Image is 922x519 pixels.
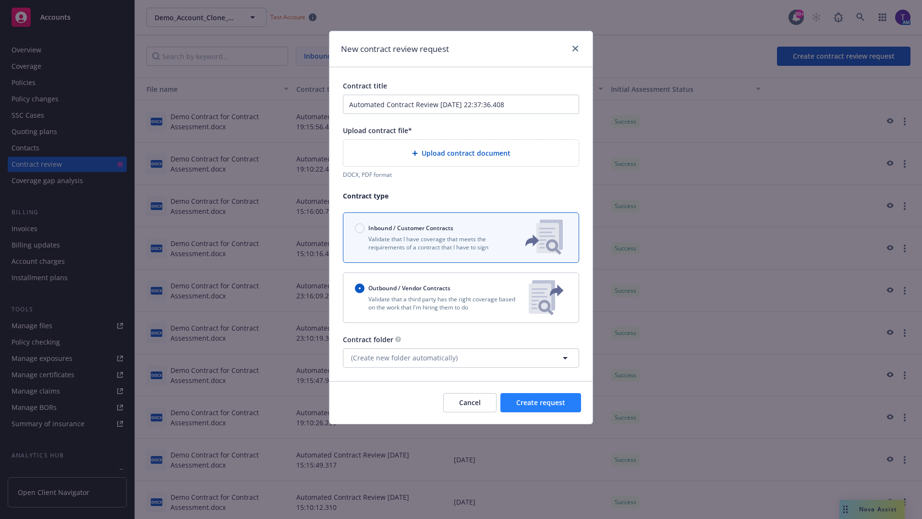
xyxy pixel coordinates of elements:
[341,43,449,55] h1: New contract review request
[351,353,458,363] span: (Create new folder automatically)
[355,235,510,251] p: Validate that I have coverage that meets the requirements of a contract that I have to sign
[570,43,581,54] a: close
[422,148,510,158] span: Upload contract document
[343,212,579,263] button: Inbound / Customer ContractsValidate that I have coverage that meets the requirements of a contra...
[343,126,412,135] span: Upload contract file*
[343,348,579,368] button: (Create new folder automatically)
[443,393,497,412] button: Cancel
[343,139,579,167] div: Upload contract document
[368,284,450,292] span: Outbound / Vendor Contracts
[343,81,387,90] span: Contract title
[343,95,579,114] input: Enter a title for this contract
[459,398,481,407] span: Cancel
[516,398,565,407] span: Create request
[343,191,579,201] p: Contract type
[368,224,453,232] span: Inbound / Customer Contracts
[343,171,579,179] div: DOCX, PDF format
[355,284,364,293] input: Outbound / Vendor Contracts
[343,335,393,344] span: Contract folder
[355,223,364,233] input: Inbound / Customer Contracts
[343,272,579,323] button: Outbound / Vendor ContractsValidate that a third party has the right coverage based on the work t...
[355,295,521,311] p: Validate that a third party has the right coverage based on the work that I'm hiring them to do
[500,393,581,412] button: Create request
